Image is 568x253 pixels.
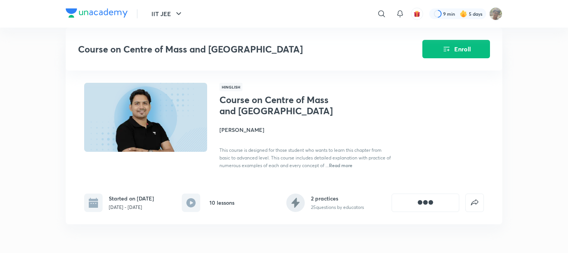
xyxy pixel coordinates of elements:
[109,204,154,211] p: [DATE] - [DATE]
[411,8,423,20] button: avatar
[109,194,154,202] h6: Started on [DATE]
[66,8,128,18] img: Company Logo
[147,6,188,21] button: IIT JEE
[66,8,128,20] a: Company Logo
[311,204,364,211] p: 25 questions by educators
[414,10,420,17] img: avatar
[219,94,345,117] h1: Course on Centre of Mass and [GEOGRAPHIC_DATA]
[209,199,234,207] h6: 10 lessons
[83,82,208,153] img: Thumbnail
[219,126,392,134] h4: [PERSON_NAME]
[460,10,467,18] img: streak
[489,7,502,20] img: Shashwat Mathur
[392,194,459,212] button: [object Object]
[78,44,379,55] h3: Course on Centre of Mass and [GEOGRAPHIC_DATA]
[219,147,391,168] span: This course is designed for those student who wants to learn this chapter from basic to advanced ...
[219,83,242,91] span: Hinglish
[311,194,364,202] h6: 2 practices
[329,162,352,168] span: Read more
[465,194,484,212] button: false
[422,40,490,58] button: Enroll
